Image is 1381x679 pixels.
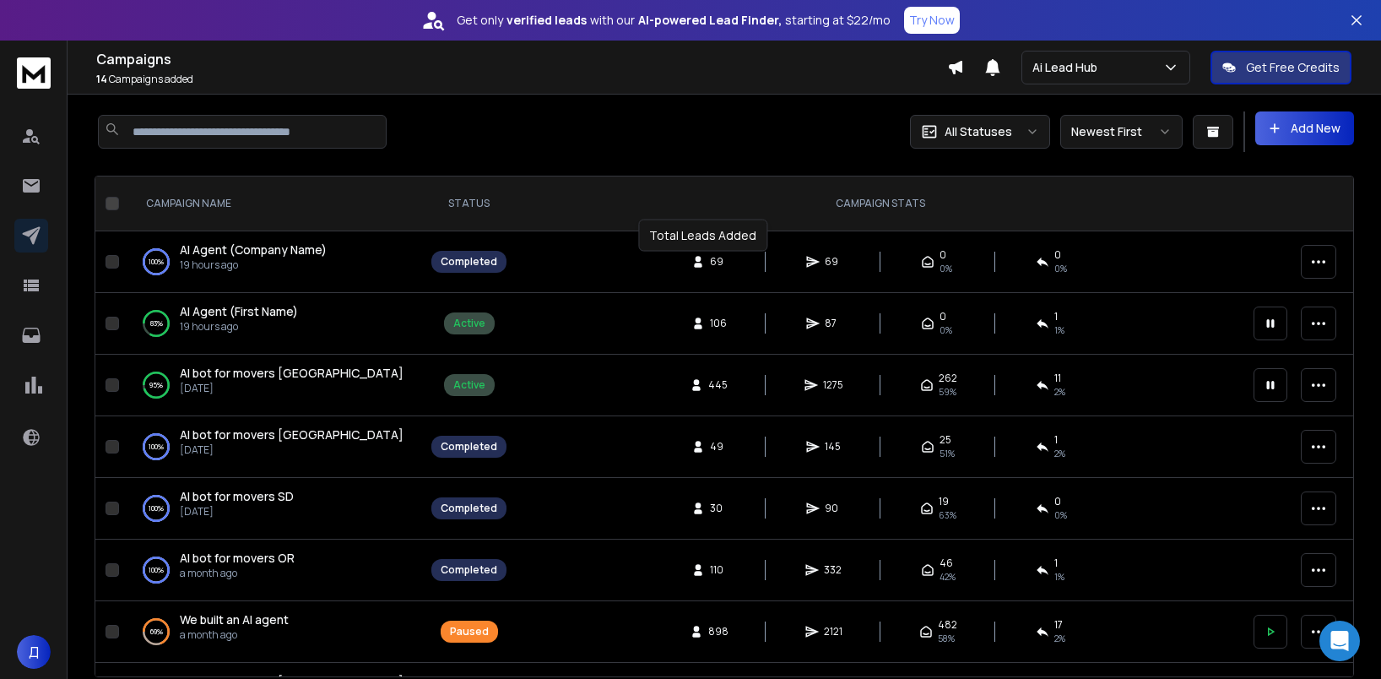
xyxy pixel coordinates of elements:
th: CAMPAIGN NAME [126,177,421,231]
span: 2121 [824,625,842,638]
a: AI bot for movers [GEOGRAPHIC_DATA] [180,365,403,382]
span: 49 [710,440,727,454]
p: [DATE] [180,382,403,395]
span: 69 [710,255,727,269]
strong: verified leads [506,12,587,29]
p: 95 % [149,377,163,394]
p: 83 % [150,315,163,332]
p: 69 % [150,623,163,640]
span: 19 [939,495,949,508]
p: Get only with our starting at $22/mo [457,12,891,29]
p: 100 % [149,438,164,455]
p: Ai Lead Hub [1032,59,1104,76]
div: Paused [450,625,489,638]
span: 46 [940,557,953,570]
span: 1 % [1054,570,1064,584]
button: Try Now [904,7,960,34]
span: 0 [940,310,946,323]
td: 95%AI bot for movers [GEOGRAPHIC_DATA][DATE] [126,355,421,416]
span: 69 [825,255,842,269]
button: Newest First [1060,115,1183,149]
p: 19 hours ago [180,258,327,272]
span: 445 [708,378,728,392]
p: [DATE] [180,505,294,519]
span: 25 [940,433,951,447]
p: [DATE] [180,443,403,457]
div: Completed [441,255,497,269]
p: 100 % [149,253,164,270]
span: 0 % [940,262,952,275]
span: 1275 [823,378,843,392]
p: All Statuses [945,123,1012,140]
span: 63 % [939,508,956,522]
span: AI bot for movers SD [180,488,294,504]
p: 19 hours ago [180,320,298,334]
td: 83%AI Agent (First Name)19 hours ago [126,293,421,355]
th: CAMPAIGN STATS [517,177,1243,231]
span: 1 [1054,310,1058,323]
div: Active [453,378,485,392]
button: Get Free Credits [1210,51,1351,84]
span: 30 [710,502,727,515]
a: AI Agent (First Name) [180,303,298,320]
span: 0 [1054,248,1061,262]
span: We built an AI agent [180,611,289,627]
button: Add New [1255,111,1354,145]
td: 100%AI bot for movers SD[DATE] [126,478,421,540]
span: 59 % [939,385,956,399]
span: 1 [1054,433,1058,447]
p: Try Now [909,12,955,29]
p: a month ago [180,567,295,580]
span: 262 [939,372,957,385]
span: 145 [825,440,842,454]
span: 14 [96,72,107,86]
a: AI Agent (Company Name) [180,242,327,258]
a: AI bot for movers OR [180,550,295,567]
span: 0 % [1054,508,1067,522]
button: Д [17,635,51,669]
strong: AI-powered Lead Finder, [638,12,782,29]
span: AI bot for movers [GEOGRAPHIC_DATA] [180,426,403,443]
img: logo [17,57,51,89]
span: AI bot for movers OR [180,550,295,566]
th: STATUS [421,177,517,231]
p: a month ago [180,628,289,642]
span: 110 [710,563,727,577]
span: 2 % [1054,385,1065,399]
span: 58 % [938,632,955,645]
span: 0 [940,248,946,262]
span: 482 [938,618,957,632]
h1: Campaigns [96,49,947,69]
span: AI Agent (First Name) [180,303,298,319]
span: 87 [825,317,842,330]
p: Campaigns added [96,73,947,86]
span: 1 % [1054,323,1064,337]
p: Get Free Credits [1246,59,1340,76]
p: 100 % [149,500,164,517]
span: 90 [825,502,842,515]
span: AI bot for movers [GEOGRAPHIC_DATA] [180,365,403,381]
div: Completed [441,502,497,515]
td: 100%AI bot for movers ORa month ago [126,540,421,601]
td: 100%AI bot for movers [GEOGRAPHIC_DATA][DATE] [126,416,421,478]
p: 100 % [149,562,164,579]
span: 42 % [940,570,956,584]
span: 332 [824,563,842,577]
span: 2 % [1054,447,1065,460]
span: 2 % [1054,632,1065,645]
a: AI bot for movers [GEOGRAPHIC_DATA] [180,426,403,443]
div: Open Intercom Messenger [1319,621,1360,661]
span: 51 % [940,447,955,460]
div: Total Leads Added [638,220,767,252]
span: 0 % [940,323,952,337]
span: 106 [710,317,727,330]
div: Completed [441,563,497,577]
span: 0 % [1054,262,1067,275]
span: 11 [1054,372,1061,385]
a: We built an AI agent [180,611,289,628]
td: 69%We built an AI agenta month ago [126,601,421,663]
span: 898 [708,625,728,638]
